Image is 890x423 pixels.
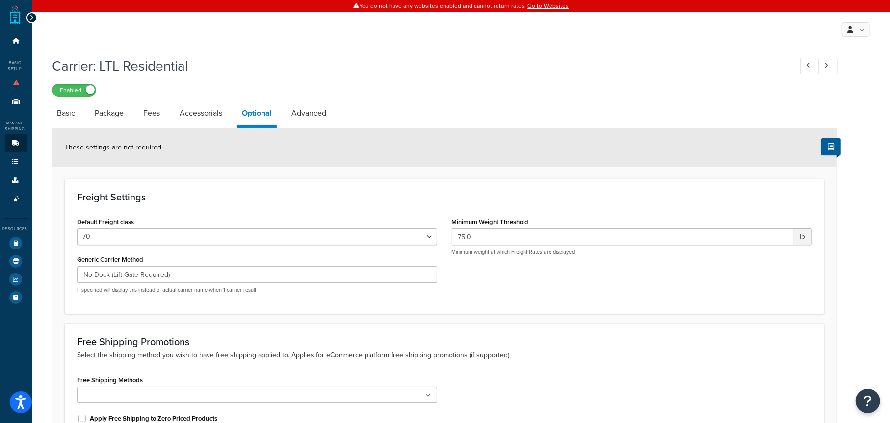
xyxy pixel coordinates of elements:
[52,84,96,96] label: Enabled
[77,218,134,225] label: Default Freight class
[800,58,819,74] a: Previous Record
[52,101,80,125] a: Basic
[5,172,27,190] li: Boxes
[818,58,838,74] a: Next Record
[452,218,529,225] label: Minimum Weight Threshold
[794,228,812,245] span: lb
[5,252,27,270] li: Marketplace
[5,289,27,306] li: Help Docs
[77,376,143,384] label: Free Shipping Methods
[5,234,27,252] li: Test Your Rates
[77,336,812,347] h3: Free Shipping Promotions
[77,286,437,294] p: If specified will display this instead of actual carrier name when 1 carrier result
[5,271,27,288] li: Analytics
[5,32,27,50] li: Dashboard
[856,389,880,413] button: Open Resource Center
[287,101,331,125] a: Advanced
[5,134,27,152] li: Carriers
[5,153,27,171] li: Shipping Rules
[90,101,129,125] a: Package
[138,101,165,125] a: Fees
[527,1,569,10] a: Go to Websites
[175,101,227,125] a: Accessorials
[77,256,143,263] label: Generic Carrier Method
[5,190,27,208] li: Advanced Features
[5,93,27,111] li: Origins
[65,142,163,152] span: These settings are not required.
[77,192,812,202] h3: Freight Settings
[821,138,841,155] button: Show Help Docs
[452,249,812,256] p: Minimum weight at which Freight Rates are displayed
[237,101,277,128] a: Optional
[90,414,217,423] label: Apply Free Shipping to Zero Priced Products
[52,56,782,75] h1: Carrier: LTL Residential
[77,350,812,361] p: Select the shipping method you wish to have free shipping applied to. Applies for eCommerce platf...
